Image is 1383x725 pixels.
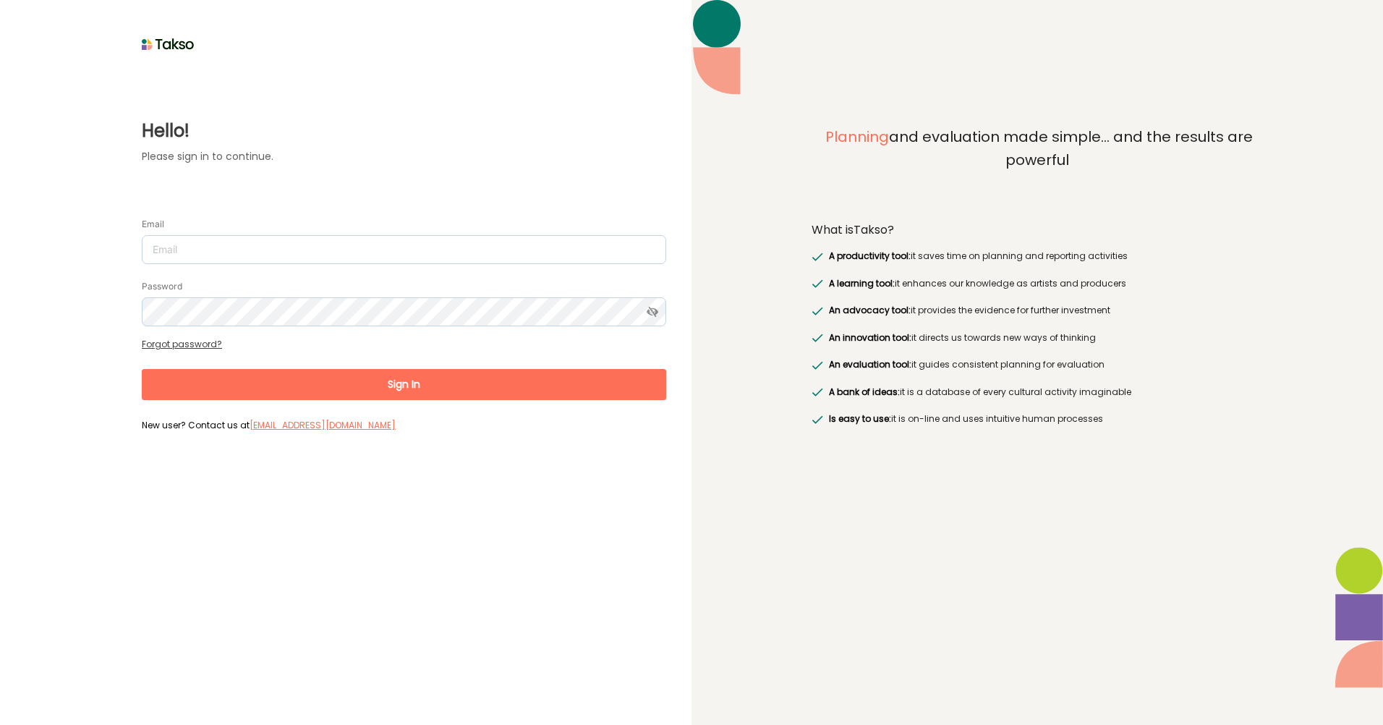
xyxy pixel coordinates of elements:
img: greenRight [812,279,823,288]
span: Is easy to use: [829,412,891,425]
label: What is [812,223,894,237]
label: Please sign in to continue. [142,149,666,164]
label: it enhances our knowledge as artists and producers [825,276,1125,291]
label: New user? Contact us at [142,418,666,431]
img: taksoLoginLogo [142,33,195,55]
span: Planning [825,127,889,147]
input: Email [142,235,666,264]
label: Email [142,219,164,230]
span: Takso? [854,221,894,238]
a: [EMAIL_ADDRESS][DOMAIN_NAME] [250,419,396,431]
a: Forgot password? [142,338,222,350]
label: it saves time on planning and reporting activities [825,249,1127,263]
label: it is a database of every cultural activity imaginable [825,385,1131,399]
label: Password [142,281,182,292]
button: Sign In [142,369,666,400]
label: it directs us towards new ways of thinking [825,331,1095,345]
span: An advocacy tool: [829,304,911,316]
span: A learning tool: [829,277,895,289]
label: it guides consistent planning for evaluation [825,357,1104,372]
img: greenRight [812,415,823,424]
label: it provides the evidence for further investment [825,303,1110,318]
span: An evaluation tool: [829,358,911,370]
span: A bank of ideas: [829,386,900,398]
label: Hello! [142,118,666,144]
img: greenRight [812,334,823,342]
span: An innovation tool: [829,331,911,344]
label: and evaluation made simple... and the results are powerful [812,126,1263,204]
img: greenRight [812,361,823,370]
span: A productivity tool: [829,250,911,262]
img: greenRight [812,388,823,397]
img: greenRight [812,307,823,315]
label: it is on-line and uses intuitive human processes [825,412,1102,426]
label: [EMAIL_ADDRESS][DOMAIN_NAME] [250,418,396,433]
img: greenRight [812,253,823,261]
